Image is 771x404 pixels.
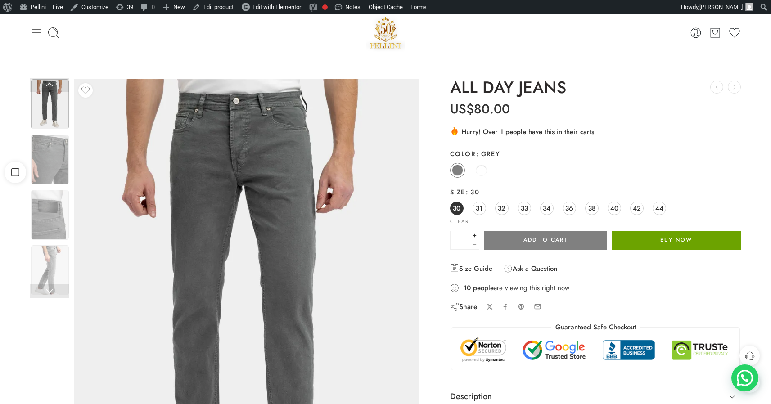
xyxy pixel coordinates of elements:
[484,231,607,250] button: Add to cart
[504,263,557,274] a: Ask a Question
[630,202,644,215] a: 42
[565,202,573,214] span: 36
[608,202,621,215] a: 40
[633,202,641,214] span: 42
[495,202,509,215] a: 32
[450,283,741,293] div: are viewing this right now
[540,202,554,215] a: 34
[450,126,741,137] div: Hurry! Over 1 people have this in their carts
[450,99,474,118] span: US$
[366,13,405,52] img: Pellini
[450,219,469,224] a: Clear options
[709,27,721,39] a: Cart
[450,202,464,215] a: 30
[458,337,733,363] img: Trust
[518,303,525,310] a: Pin on Pinterest
[31,190,69,240] img: New-items67
[610,202,618,214] span: 40
[487,304,493,310] a: Share on X
[521,202,528,214] span: 33
[450,99,510,118] bdi: 80.00
[450,302,478,312] div: Share
[476,202,482,214] span: 31
[653,202,666,215] a: 44
[551,323,640,332] legend: Guaranteed Safe Checkout
[518,202,531,215] a: 33
[252,4,301,10] span: Edit with Elementor
[450,188,741,197] label: Size
[450,149,741,158] label: Color
[464,283,471,292] strong: 10
[585,202,599,215] a: 38
[473,202,486,215] a: 31
[588,202,595,214] span: 38
[322,4,328,10] div: Focus keyphrase not set
[728,27,741,39] a: Wishlist
[453,202,460,214] span: 30
[31,79,69,129] img: New-items67
[366,13,405,52] a: Pellini -
[465,187,479,197] span: 30
[450,263,492,274] a: Size Guide
[690,27,702,39] a: My Account
[699,4,743,10] span: [PERSON_NAME]
[450,79,741,97] h1: ALL DAY JEANS
[450,231,470,250] input: Product quantity
[498,202,505,214] span: 32
[31,245,69,295] img: New-items67
[473,283,494,292] strong: people
[612,231,741,250] button: Buy Now
[502,303,509,310] a: Share on Facebook
[563,202,576,215] a: 36
[476,149,500,158] span: Grey
[534,303,541,310] a: Email to your friends
[655,202,663,214] span: 44
[543,202,550,214] span: 34
[31,135,69,184] img: New-items67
